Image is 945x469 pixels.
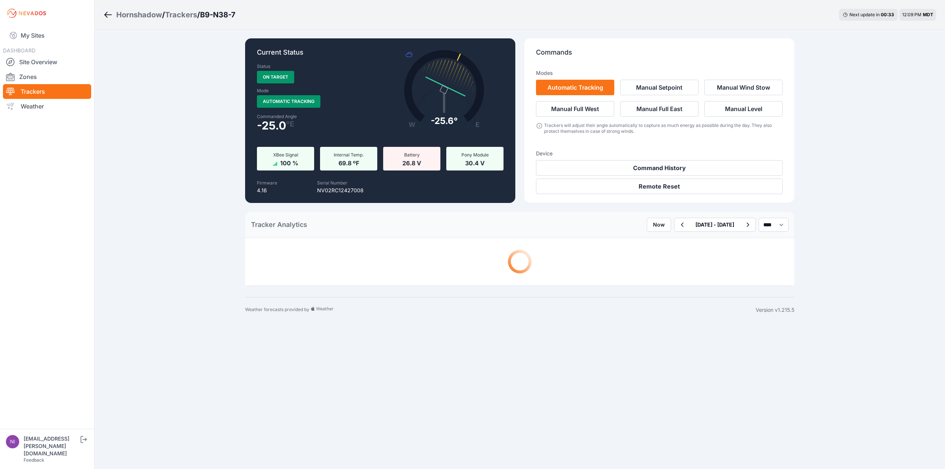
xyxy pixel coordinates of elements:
h3: Device [536,150,783,157]
span: DASHBOARD [3,47,35,54]
a: Trackers [3,84,91,99]
a: Feedback [24,457,44,463]
span: On Target [257,71,294,83]
h3: B9-N38-7 [200,10,236,20]
button: Manual Wind Stow [704,80,783,95]
div: 00 : 33 [881,12,894,18]
span: Internal Temp. [334,152,364,158]
div: Weather forecasts provided by [245,306,756,314]
span: -25.0 [257,121,286,130]
span: Battery [404,152,420,158]
p: NV02RC12427008 [317,187,364,194]
a: Site Overview [3,55,91,69]
a: Weather [3,99,91,114]
a: Zones [3,69,91,84]
a: My Sites [3,27,91,44]
p: Current Status [257,47,504,63]
span: Pony Module [461,152,489,158]
label: Serial Number [317,180,347,186]
span: º E [286,121,294,127]
p: 4.16 [257,187,277,194]
span: Automatic Tracking [257,95,320,108]
span: Next update in [849,12,880,17]
button: Command History [536,160,783,176]
button: Manual Full West [536,101,614,117]
div: Trackers will adjust their angle automatically to capture as much energy as possible during the d... [544,123,783,134]
button: Manual Level [704,101,783,117]
button: Now [647,218,671,232]
span: 30.4 V [465,158,485,167]
button: Manual Full East [620,101,698,117]
a: Trackers [165,10,197,20]
label: Mode [257,88,269,94]
h2: Tracker Analytics [251,220,307,230]
span: 100 % [280,158,298,167]
button: Remote Reset [536,179,783,194]
div: Version v1.215.5 [756,306,794,314]
label: Status [257,63,270,69]
img: nick.fritz@nevados.solar [6,435,19,448]
p: Commands [536,47,783,63]
span: / [197,10,200,20]
span: / [162,10,165,20]
span: MDT [923,12,933,17]
h3: Modes [536,69,553,77]
img: Nevados [6,7,47,19]
span: XBee Signal [273,152,298,158]
div: [EMAIL_ADDRESS][PERSON_NAME][DOMAIN_NAME] [24,435,79,457]
button: Automatic Tracking [536,80,614,95]
label: Commanded Angle [257,114,376,120]
a: Hornshadow [116,10,162,20]
button: [DATE] - [DATE] [690,218,740,231]
label: Firmware [257,180,277,186]
span: 26.8 V [402,158,421,167]
span: 69.8 ºF [339,158,359,167]
span: 12:09 PM [902,12,921,17]
div: -25.6° [431,115,458,127]
nav: Breadcrumb [103,5,236,24]
button: Manual Setpoint [620,80,698,95]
